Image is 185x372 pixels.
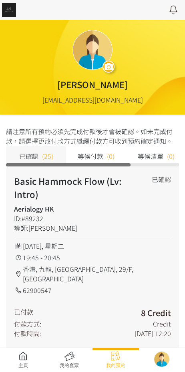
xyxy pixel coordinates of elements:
span: (0) [167,151,175,161]
div: [DATE] 12:20 [135,328,171,338]
div: 已付款 [14,307,33,319]
div: 付款方式: [14,319,41,328]
div: [PERSON_NAME] [57,78,128,91]
div: [EMAIL_ADDRESS][DOMAIN_NAME] [42,95,143,105]
h4: Aerialogy HK [14,204,140,214]
span: (0) [107,151,115,161]
span: 等候付款 [78,151,103,161]
span: 等候清單 [138,151,163,161]
span: (25) [42,151,53,161]
div: 已確認 [152,174,171,184]
div: Credit [153,319,171,328]
div: [DATE], 星期二 [14,241,171,251]
span: 已確認 [19,151,38,161]
h2: Basic Hammock Flow (Lv: Intro) [14,174,140,201]
span: 香港, 九龍, [GEOGRAPHIC_DATA], 29/F, [GEOGRAPHIC_DATA] [23,264,171,283]
div: ID:#89232 [14,214,140,223]
div: 導師:[PERSON_NAME] [14,223,140,233]
div: 19:45 - 20:45 [14,253,171,262]
div: 付款時間: [14,328,41,338]
h3: 8 Credit [141,307,171,319]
